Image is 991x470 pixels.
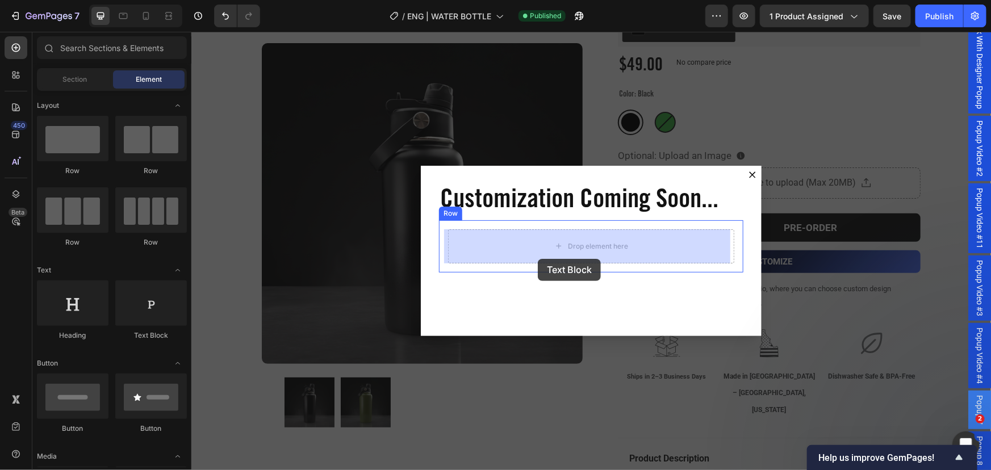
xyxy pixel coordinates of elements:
[169,354,187,372] span: Toggle open
[5,5,85,27] button: 7
[783,363,794,393] span: Popup 7
[191,32,991,470] iframe: Design area
[915,5,963,27] button: Publish
[37,237,108,247] div: Row
[883,11,902,21] span: Save
[783,89,794,145] span: Popup Video #2
[115,166,187,176] div: Row
[783,156,794,217] span: Popup Video #11
[37,265,51,275] span: Text
[37,423,108,434] div: Button
[407,10,491,22] span: ENG | WATER BOTTLE
[115,237,187,247] div: Row
[952,431,980,459] iframe: Intercom live chat
[770,10,843,22] span: 1 product assigned
[37,36,187,59] input: Search Sections & Elements
[783,228,794,284] span: Popup Video #3
[976,414,985,423] span: 2
[37,451,57,461] span: Media
[9,208,27,217] div: Beta
[37,358,58,368] span: Button
[783,404,794,434] span: Popup 8
[169,261,187,279] span: Toggle open
[818,452,952,463] span: Help us improve GemPages!
[169,447,187,465] span: Toggle open
[873,5,911,27] button: Save
[115,423,187,434] div: Button
[115,330,187,341] div: Text Block
[37,100,59,111] span: Layout
[136,74,162,85] span: Element
[783,296,794,352] span: Popup Video #4
[37,166,108,176] div: Row
[760,5,869,27] button: 1 product assigned
[74,9,80,23] p: 7
[169,96,187,115] span: Toggle open
[530,11,561,21] span: Published
[214,5,260,27] div: Undo/Redo
[37,330,108,341] div: Heading
[818,451,966,464] button: Show survey - Help us improve GemPages!
[925,10,954,22] div: Publish
[402,10,405,22] span: /
[11,121,27,130] div: 450
[63,74,87,85] span: Section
